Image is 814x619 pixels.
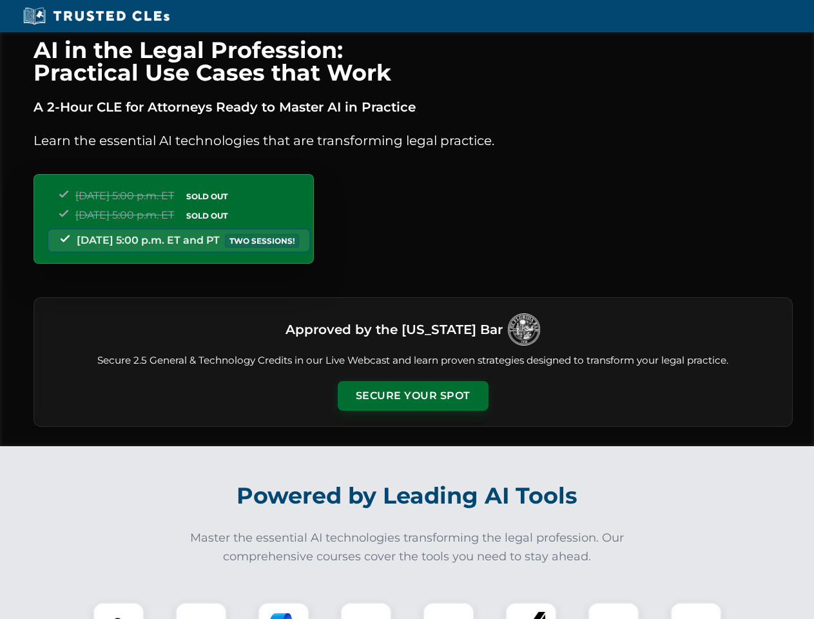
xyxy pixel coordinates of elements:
span: SOLD OUT [182,209,232,222]
span: SOLD OUT [182,190,232,203]
h3: Approved by the [US_STATE] Bar [286,318,503,341]
button: Secure Your Spot [338,381,489,411]
p: Learn the essential AI technologies that are transforming legal practice. [34,130,793,151]
p: Secure 2.5 General & Technology Credits in our Live Webcast and learn proven strategies designed ... [50,353,777,368]
span: [DATE] 5:00 p.m. ET [75,190,174,202]
span: [DATE] 5:00 p.m. ET [75,209,174,221]
img: Logo [508,313,540,346]
h2: Powered by Leading AI Tools [50,473,764,518]
h1: AI in the Legal Profession: Practical Use Cases that Work [34,39,793,84]
p: A 2-Hour CLE for Attorneys Ready to Master AI in Practice [34,97,793,117]
img: Trusted CLEs [19,6,173,26]
p: Master the essential AI technologies transforming the legal profession. Our comprehensive courses... [182,529,633,566]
